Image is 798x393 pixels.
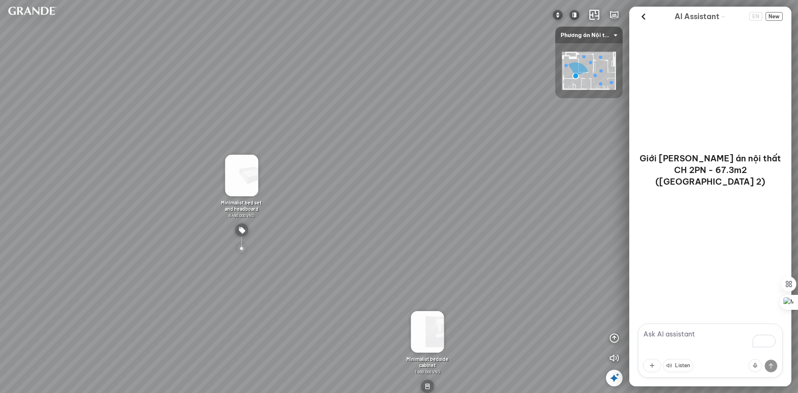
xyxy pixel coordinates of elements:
[569,10,579,20] img: logo
[766,12,783,21] button: New Chat
[421,380,434,393] img: type_cabinet_EH_RPWUXFCMGC27.png
[235,223,248,237] img: type_price_tag_AGYDMGFED66.svg
[221,200,262,212] span: Minimalist bed set and headboard
[638,324,783,378] textarea: To enrich screen reader interactions, please activate Accessibility in Grammarly extension settings
[749,12,762,21] span: EN
[229,213,254,218] span: 8.490.000 VND
[562,52,616,90] img: FPT_PLAZA_2_C_N_7VUZJ6TMLUP4.png
[414,369,440,374] span: 1.890.000 VND
[639,153,781,188] p: Giới [PERSON_NAME] án nội thất CH 2PN - 67.3m2 ([GEOGRAPHIC_DATA] 2)
[411,311,444,353] img: Template_thumna_HYWNUEXZFCW9.gif
[553,10,563,20] img: Furnishing
[663,359,693,372] button: Listen
[406,356,448,368] span: Minimalist bedside cabinet
[766,12,783,21] span: New
[675,10,726,23] div: AI Guide options
[675,11,719,22] span: AI Assistant
[225,155,258,196] img: Template_thumna_32ZYZNUYCMW7.gif
[749,12,762,21] button: Change language
[561,27,617,43] span: Phương án Nội thất
[7,7,57,15] img: logo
